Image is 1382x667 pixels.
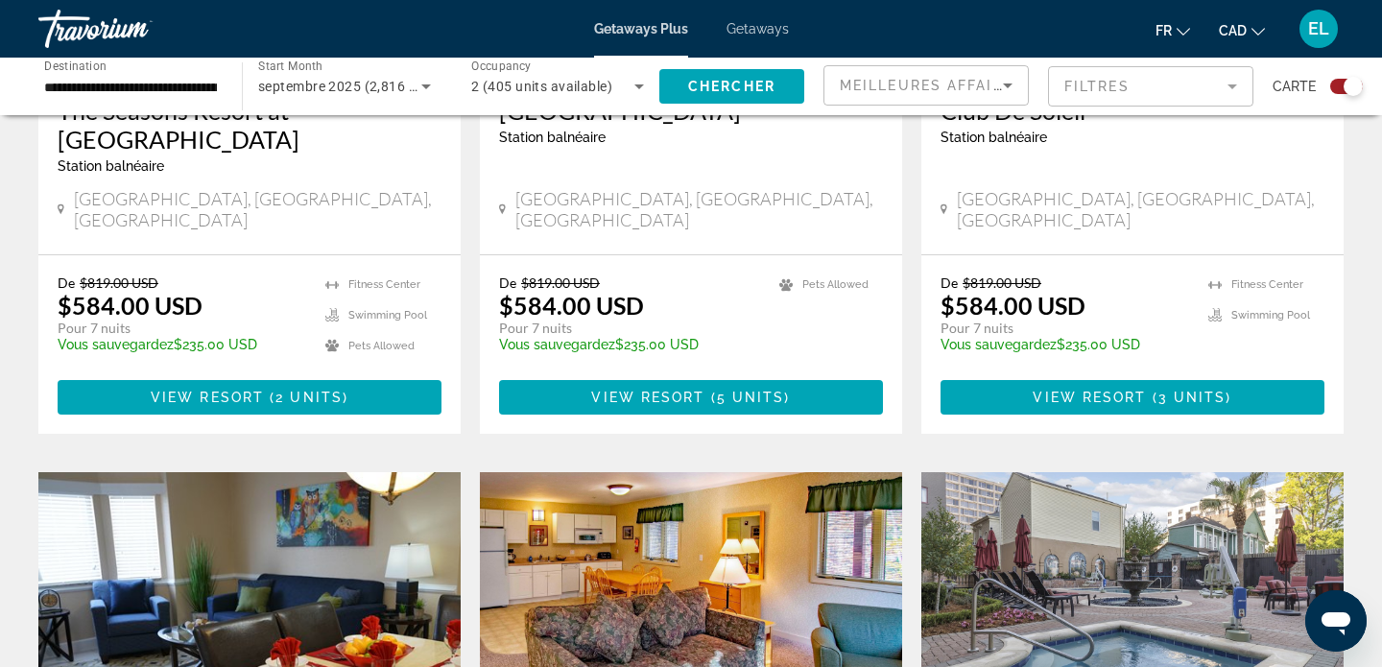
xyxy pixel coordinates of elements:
mat-select: Sort by [840,74,1013,97]
span: Station balnéaire [58,158,164,174]
p: $584.00 USD [58,291,203,320]
span: [GEOGRAPHIC_DATA], [GEOGRAPHIC_DATA], [GEOGRAPHIC_DATA] [515,188,883,230]
span: 2 (405 units available) [471,79,612,94]
span: Pets Allowed [802,278,869,291]
span: 5 units [717,390,785,405]
span: $819.00 USD [521,274,600,291]
span: septembre 2025 (2,816 units available) [258,79,506,94]
span: fr [1156,23,1172,38]
span: Destination [44,59,107,72]
button: View Resort(2 units) [58,380,441,415]
span: 2 units [275,390,343,405]
span: Pets Allowed [348,340,415,352]
button: View Resort(3 units) [941,380,1324,415]
p: Pour 7 nuits [58,320,306,337]
span: Chercher [688,79,775,94]
a: Getaways [727,21,789,36]
span: De [941,274,958,291]
button: Filter [1048,65,1253,107]
button: Change language [1156,16,1190,44]
span: Start Month [258,60,322,73]
a: Travorium [38,4,230,54]
a: Getaways Plus [594,21,688,36]
span: CAD [1219,23,1247,38]
p: $584.00 USD [499,291,644,320]
button: Change currency [1219,16,1265,44]
span: Swimming Pool [348,309,427,322]
span: 3 units [1158,390,1227,405]
span: Vous sauvegardez [941,337,1057,352]
button: User Menu [1294,9,1344,49]
p: $584.00 USD [941,291,1085,320]
span: Meilleures affaires [840,78,1024,93]
span: $819.00 USD [80,274,158,291]
a: The Seasons Resort at [GEOGRAPHIC_DATA] [58,96,441,154]
span: [GEOGRAPHIC_DATA], [GEOGRAPHIC_DATA], [GEOGRAPHIC_DATA] [74,188,441,230]
span: [GEOGRAPHIC_DATA], [GEOGRAPHIC_DATA], [GEOGRAPHIC_DATA] [957,188,1324,230]
p: $235.00 USD [941,337,1189,352]
p: $235.00 USD [58,337,306,352]
span: Carte [1273,73,1316,100]
span: Vous sauvegardez [58,337,174,352]
span: ( ) [1147,390,1232,405]
span: Occupancy [471,60,532,73]
p: $235.00 USD [499,337,760,352]
span: EL [1308,19,1329,38]
span: View Resort [1033,390,1146,405]
iframe: Button to launch messaging window [1305,590,1367,652]
span: De [58,274,75,291]
span: ( ) [264,390,348,405]
span: Vous sauvegardez [499,337,615,352]
span: Fitness Center [1231,278,1303,291]
span: De [499,274,516,291]
span: $819.00 USD [963,274,1041,291]
p: Pour 7 nuits [499,320,760,337]
span: Fitness Center [348,278,420,291]
p: Pour 7 nuits [941,320,1189,337]
button: View Resort(5 units) [499,380,883,415]
span: ( ) [705,390,791,405]
span: View Resort [591,390,704,405]
span: Swimming Pool [1231,309,1310,322]
span: Station balnéaire [941,130,1047,145]
span: Station balnéaire [499,130,606,145]
span: View Resort [151,390,264,405]
button: Chercher [659,69,804,104]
